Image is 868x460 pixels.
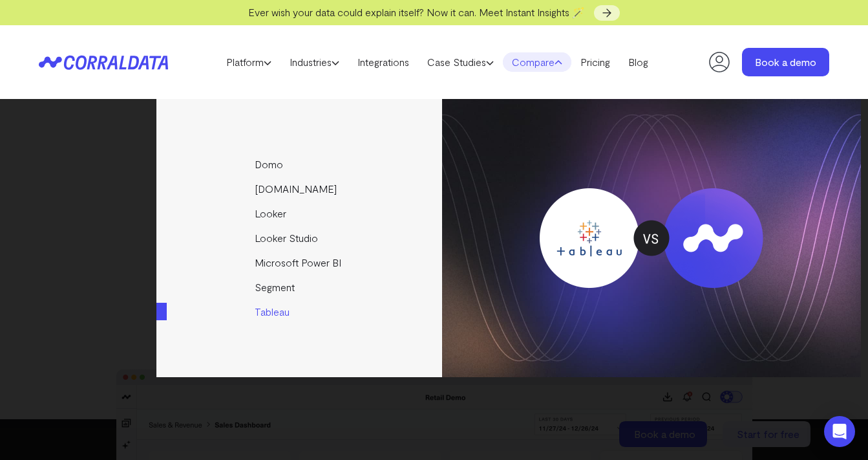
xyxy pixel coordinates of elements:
[619,52,657,72] a: Blog
[156,177,444,201] a: [DOMAIN_NAME]
[418,52,503,72] a: Case Studies
[156,226,444,250] a: Looker Studio
[156,300,444,324] a: Tableau
[248,6,585,18] span: Ever wish your data could explain itself? Now it can. Meet Instant Insights 🪄
[156,275,444,300] a: Segment
[281,52,348,72] a: Industries
[156,250,444,275] a: Microsoft Power BI
[217,52,281,72] a: Platform
[824,416,855,447] div: Open Intercom Messenger
[571,52,619,72] a: Pricing
[503,52,571,72] a: Compare
[156,152,444,177] a: Domo
[156,201,444,226] a: Looker
[742,48,829,76] a: Book a demo
[348,52,418,72] a: Integrations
